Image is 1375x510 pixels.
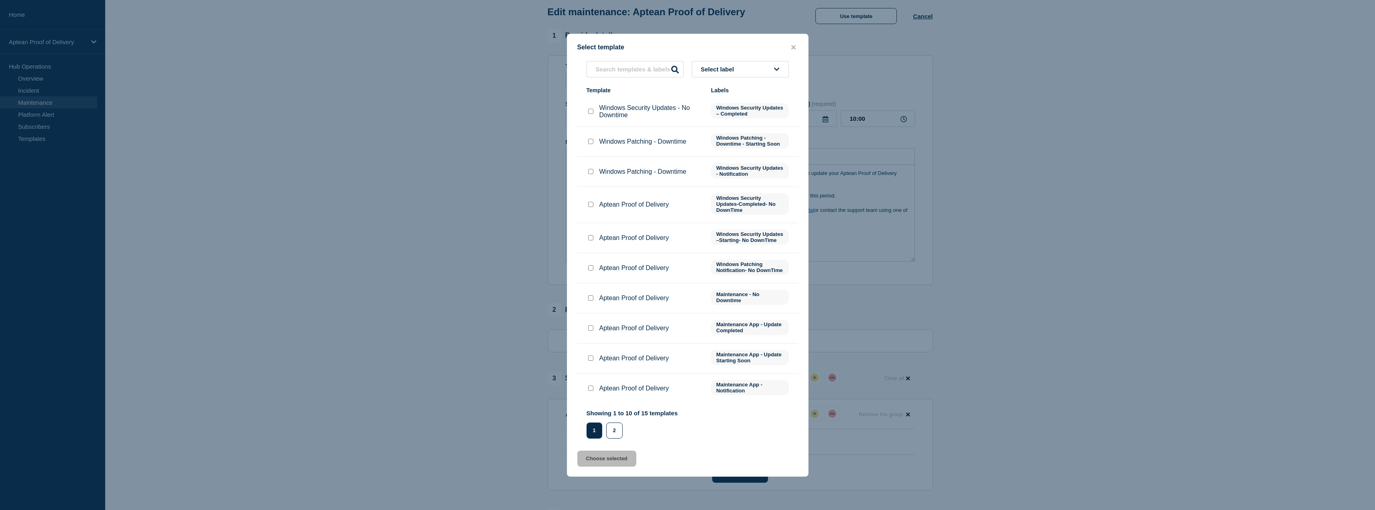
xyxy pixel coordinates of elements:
[587,61,684,77] input: Search templates & labels
[587,87,703,93] div: Template
[588,139,593,144] input: Windows Patching - Downtime checkbox
[588,235,593,240] input: Aptean Proof of Delivery checkbox
[599,138,686,145] p: Windows Patching - Downtime
[588,356,593,361] input: Aptean Proof of Delivery checkbox
[599,325,669,332] p: Aptean Proof of Delivery
[701,66,737,73] span: Select label
[711,320,789,335] span: Maintenance App - Update Completed
[587,410,678,417] p: Showing 1 to 10 of 15 templates
[588,109,593,114] input: Windows Security Updates - No Downtime checkbox
[588,202,593,207] input: Aptean Proof of Delivery checkbox
[606,423,623,439] button: 2
[588,386,593,391] input: Aptean Proof of Delivery checkbox
[711,380,789,395] span: Maintenance App - Notification
[599,168,686,175] p: Windows Patching - Downtime
[711,163,789,179] span: Windows Security Updates - Notification
[599,264,669,272] p: Aptean Proof of Delivery
[711,260,789,275] span: Windows Patching Notification- No DownTime
[599,385,669,392] p: Aptean Proof of Delivery
[577,451,636,467] button: Choose selected
[588,325,593,331] input: Aptean Proof of Delivery checkbox
[789,44,798,51] button: close button
[599,355,669,362] p: Aptean Proof of Delivery
[599,104,703,119] p: Windows Security Updates - No Downtime
[588,295,593,301] input: Aptean Proof of Delivery checkbox
[692,61,789,77] button: Select label
[711,230,789,245] span: Windows Security Updates –Starting- No DownTime
[711,350,789,365] span: Maintenance App - Update Starting Soon
[588,169,593,174] input: Windows Patching - Downtime checkbox
[711,133,789,148] span: Windows Patching - Downtime - Starting Soon
[711,87,789,93] div: Labels
[587,423,602,439] button: 1
[711,103,789,118] span: Windows Security Updates – Completed
[599,295,669,302] p: Aptean Proof of Delivery
[599,234,669,242] p: Aptean Proof of Delivery
[588,265,593,270] input: Aptean Proof of Delivery checkbox
[711,290,789,305] span: Maintenance - No Downtime
[711,193,789,215] span: Windows Security Updates-Completed- No DownTime
[567,44,808,51] div: Select template
[599,201,669,208] p: Aptean Proof of Delivery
